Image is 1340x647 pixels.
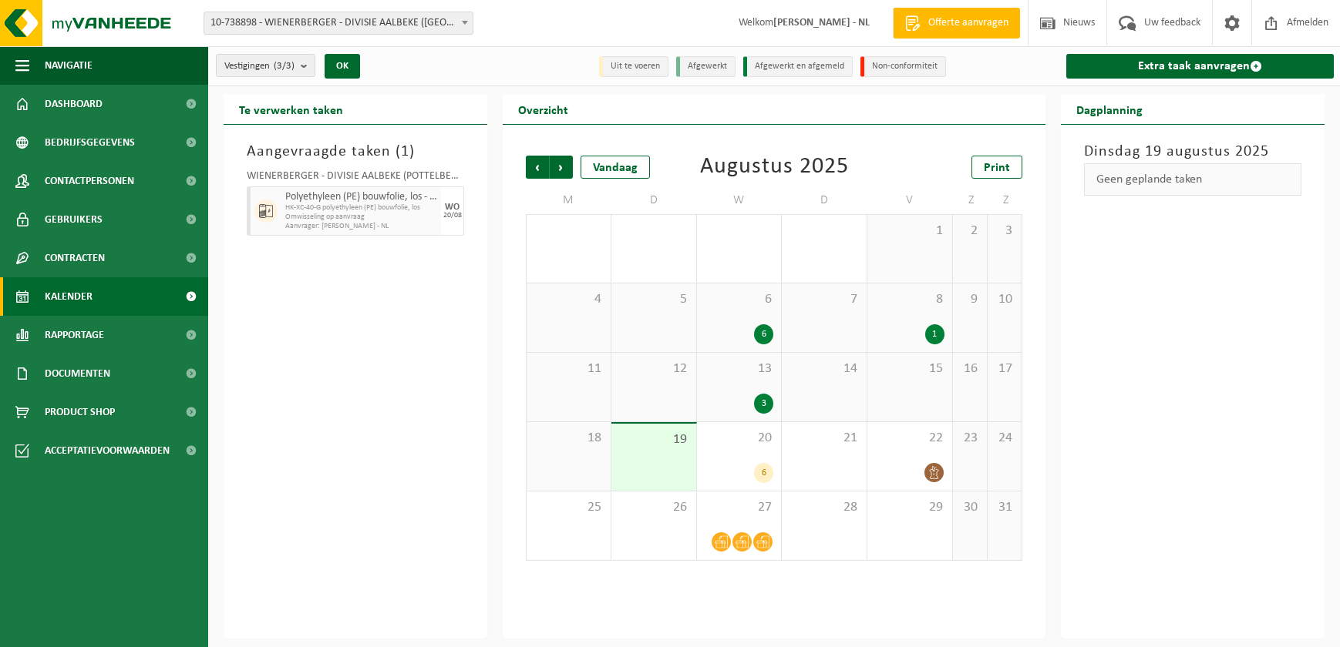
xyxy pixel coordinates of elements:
[274,61,295,71] count: (3/3)
[971,156,1022,179] a: Print
[611,186,697,214] td: D
[45,431,170,470] span: Acceptatievoorwaarden
[503,94,584,124] h2: Overzicht
[285,203,437,213] span: HK-XC-40-G polyethyleen (PE) bouwfolie, los
[45,316,104,354] span: Rapportage
[995,499,1014,516] span: 31
[953,186,988,214] td: Z
[754,463,773,483] div: 6
[705,291,774,308] span: 6
[550,156,573,179] span: Volgende
[45,393,115,431] span: Product Shop
[526,186,611,214] td: M
[743,56,853,77] li: Afgewerkt en afgemeld
[534,499,603,516] span: 25
[705,360,774,377] span: 13
[619,291,689,308] span: 5
[285,191,437,203] span: Polyethyleen (PE) bouwfolie, los - naturel/gekleurd
[925,324,944,344] div: 1
[961,430,979,447] span: 23
[705,430,774,447] span: 20
[247,140,464,163] h3: Aangevraagde taken ( )
[45,354,110,393] span: Documenten
[700,156,849,179] div: Augustus 2025
[599,56,668,77] li: Uit te voeren
[534,291,603,308] span: 4
[247,171,464,186] div: WIENERBERGER - DIVISIE AALBEKE (POTTELBERG)
[1084,140,1301,163] h3: Dinsdag 19 augustus 2025
[754,324,773,344] div: 6
[224,94,359,124] h2: Te verwerken taken
[995,223,1014,240] span: 3
[790,360,859,377] span: 14
[867,186,953,214] td: V
[995,360,1014,377] span: 17
[619,499,689,516] span: 26
[988,186,1022,214] td: Z
[961,291,979,308] span: 9
[875,291,944,308] span: 8
[754,394,773,414] div: 3
[875,430,944,447] span: 22
[534,430,603,447] span: 18
[401,144,409,159] span: 1
[45,85,103,123] span: Dashboard
[204,12,473,35] span: 10-738898 - WIENERBERGER - DIVISIE AALBEKE (POTTELBERG) - AALBEKE
[204,12,473,34] span: 10-738898 - WIENERBERGER - DIVISIE AALBEKE (POTTELBERG) - AALBEKE
[875,223,944,240] span: 1
[790,291,859,308] span: 7
[875,499,944,516] span: 29
[782,186,867,214] td: D
[45,239,105,277] span: Contracten
[445,203,460,212] div: WO
[875,360,944,377] span: 15
[995,430,1014,447] span: 24
[1061,94,1158,124] h2: Dagplanning
[790,430,859,447] span: 21
[961,360,979,377] span: 16
[705,499,774,516] span: 27
[619,360,689,377] span: 12
[534,360,603,377] span: 11
[224,55,295,78] span: Vestigingen
[216,54,315,77] button: Vestigingen(3/3)
[45,200,103,239] span: Gebruikers
[860,56,946,77] li: Non-conformiteit
[697,186,783,214] td: W
[45,123,135,162] span: Bedrijfsgegevens
[676,56,736,77] li: Afgewerkt
[1084,163,1301,196] div: Geen geplande taken
[45,277,93,316] span: Kalender
[773,17,870,28] strong: [PERSON_NAME] - NL
[285,222,437,231] span: Aanvrager: [PERSON_NAME] - NL
[961,223,979,240] span: 2
[619,431,689,448] span: 19
[45,162,134,200] span: Contactpersonen
[961,499,979,516] span: 30
[995,291,1014,308] span: 10
[443,212,462,220] div: 20/08
[984,162,1010,174] span: Print
[285,213,437,222] span: Omwisseling op aanvraag
[581,156,650,179] div: Vandaag
[924,15,1012,31] span: Offerte aanvragen
[526,156,549,179] span: Vorige
[325,54,360,79] button: OK
[45,46,93,85] span: Navigatie
[1066,54,1334,79] a: Extra taak aanvragen
[790,499,859,516] span: 28
[893,8,1020,39] a: Offerte aanvragen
